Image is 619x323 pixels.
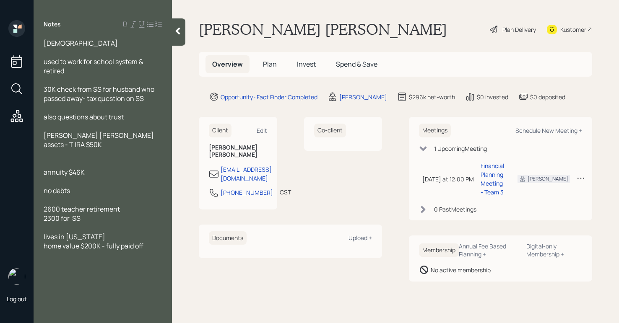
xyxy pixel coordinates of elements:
div: [PERSON_NAME] [528,175,568,183]
span: used to work for school system & retired [44,57,144,75]
label: Notes [44,20,61,28]
div: Kustomer [560,25,586,34]
span: Overview [212,59,243,69]
div: Log out [7,295,27,303]
span: Invest [297,59,316,69]
span: no debts [44,186,70,195]
span: [DEMOGRAPHIC_DATA] [44,39,118,48]
div: $0 invested [477,93,508,101]
div: Schedule New Meeting + [515,127,582,134]
div: $296k net-worth [409,93,455,101]
h6: Client [209,124,231,137]
div: [PHONE_NUMBER] [221,188,273,197]
div: Upload + [349,234,372,242]
h6: Co-client [314,124,346,137]
span: lives in [US_STATE] home value $200K - fully paid off [44,232,143,251]
div: Opportunity · Fact Finder Completed [221,93,317,101]
h6: Documents [209,231,247,245]
span: also questions about trust [44,112,124,121]
div: 1 Upcoming Meeting [434,144,487,153]
h6: [PERSON_NAME] [PERSON_NAME] [209,144,267,158]
div: Plan Delivery [502,25,536,34]
h6: Membership [419,243,459,257]
span: Spend & Save [336,59,377,69]
span: [PERSON_NAME] [PERSON_NAME] assets - T IRA $50K [44,131,155,149]
div: $0 deposited [530,93,565,101]
div: Financial Planning Meeting - Team 3 [481,161,504,196]
div: CST [280,188,291,196]
h6: Meetings [419,124,451,137]
div: Digital-only Membership + [526,242,582,258]
img: aleksandra-headshot.png [8,268,25,285]
span: annuity $46K [44,168,85,177]
div: [DATE] at 12:00 PM [422,175,474,183]
div: No active membership [431,266,491,274]
span: Plan [263,59,277,69]
h1: [PERSON_NAME] [PERSON_NAME] [199,20,447,39]
span: 30K check from SS for husband who passed away- tax question on SS [44,85,156,103]
div: [EMAIL_ADDRESS][DOMAIN_NAME] [221,165,272,183]
span: 2600 teacher retirement 2300 for SS [44,204,120,223]
div: Edit [257,127,267,134]
div: [PERSON_NAME] [339,93,387,101]
div: Annual Fee Based Planning + [459,242,520,258]
div: 0 Past Meeting s [434,205,476,214]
